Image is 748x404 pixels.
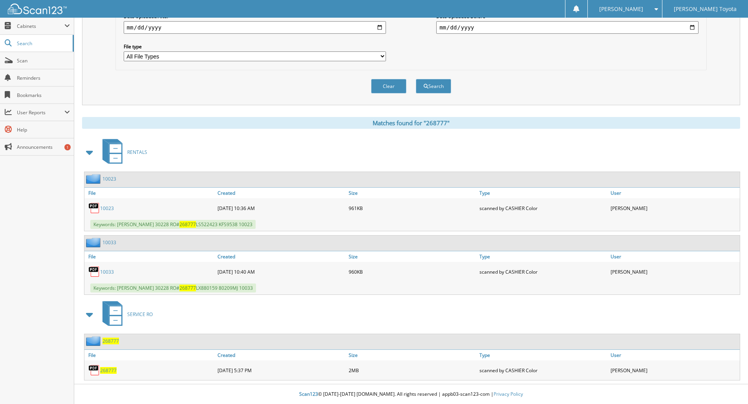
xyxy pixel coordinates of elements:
[86,238,102,247] img: folder2.png
[347,264,478,280] div: 960KB
[90,220,256,229] span: Keywords: [PERSON_NAME] 30228 RO# LS522423 KFS9538 10023
[100,205,114,212] a: 10023
[102,175,116,182] a: 10023
[88,266,100,278] img: PDF.png
[86,174,102,184] img: folder2.png
[216,200,347,216] div: [DATE] 10:36 AM
[477,264,609,280] div: scanned by CASHIER Color
[86,336,102,346] img: folder2.png
[599,7,643,11] span: [PERSON_NAME]
[88,202,100,214] img: PDF.png
[609,251,740,262] a: User
[494,391,523,397] a: Privacy Policy
[609,350,740,360] a: User
[371,79,406,93] button: Clear
[609,264,740,280] div: [PERSON_NAME]
[64,144,71,150] div: 1
[216,188,347,198] a: Created
[477,362,609,378] div: scanned by CASHIER Color
[127,311,153,318] span: SERVICE RO
[82,117,740,129] div: Matches found for "268777"
[436,21,699,34] input: end
[17,126,70,133] span: Help
[347,251,478,262] a: Size
[84,188,216,198] a: File
[347,188,478,198] a: Size
[609,200,740,216] div: [PERSON_NAME]
[477,251,609,262] a: Type
[17,92,70,99] span: Bookmarks
[98,137,147,168] a: RENTALS
[477,200,609,216] div: scanned by CASHIER Color
[17,40,69,47] span: Search
[102,239,116,246] a: 10033
[17,57,70,64] span: Scan
[216,264,347,280] div: [DATE] 10:40 AM
[216,251,347,262] a: Created
[299,391,318,397] span: Scan123
[347,350,478,360] a: Size
[74,385,748,404] div: © [DATE]-[DATE] [DOMAIN_NAME]. All rights reserved | appb03-scan123-com |
[127,149,147,155] span: RENTALS
[88,364,100,376] img: PDF.png
[100,367,117,374] a: 268777
[347,362,478,378] div: 2MB
[102,338,119,344] a: 268777
[100,269,114,275] a: 10033
[17,144,70,150] span: Announcements
[124,43,386,50] label: File type
[674,7,737,11] span: [PERSON_NAME] Toyota
[477,350,609,360] a: Type
[17,109,64,116] span: User Reports
[347,200,478,216] div: 961KB
[17,75,70,81] span: Reminders
[477,188,609,198] a: Type
[17,23,64,29] span: Cabinets
[179,285,196,291] span: 268777
[124,21,386,34] input: start
[8,4,67,14] img: scan123-logo-white.svg
[609,188,740,198] a: User
[84,350,216,360] a: File
[84,251,216,262] a: File
[90,283,256,292] span: Keywords: [PERSON_NAME] 30228 RO# LX880159 80209MJ 10033
[216,362,347,378] div: [DATE] 5:37 PM
[416,79,451,93] button: Search
[609,362,740,378] div: [PERSON_NAME]
[179,221,196,228] span: 268777
[216,350,347,360] a: Created
[98,299,153,330] a: SERVICE RO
